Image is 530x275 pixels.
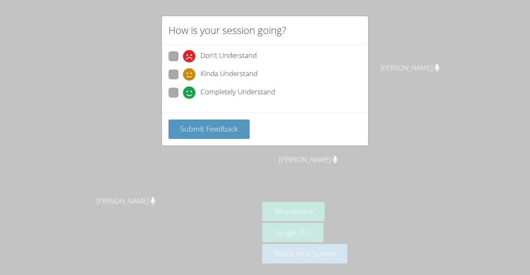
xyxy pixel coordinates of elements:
[169,120,250,139] button: Submit Feedback
[169,23,286,38] h2: How is your session going?
[200,86,275,99] span: Completely Understand
[180,124,238,134] span: Submit Feedback
[200,68,258,81] span: Kinda Understand
[200,50,257,62] span: Don't Understand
